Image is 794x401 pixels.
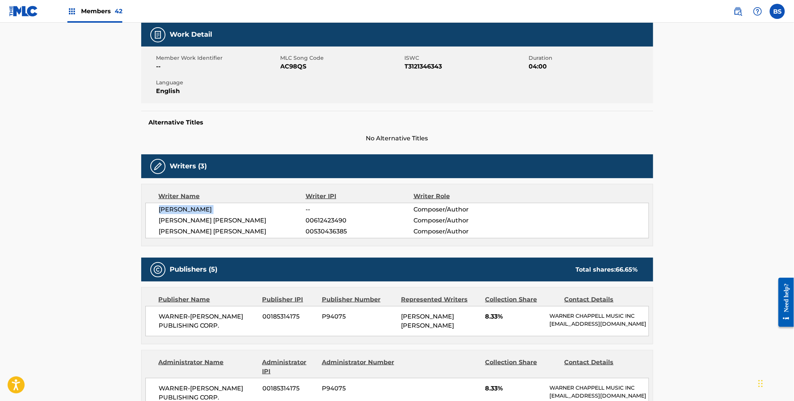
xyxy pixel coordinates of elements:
span: Composer/Author [413,227,512,236]
span: English [156,87,279,96]
img: Work Detail [153,30,162,39]
h5: Work Detail [170,30,212,39]
span: AC98QS [281,62,403,71]
span: P94075 [322,384,395,393]
img: search [733,7,743,16]
img: MLC Logo [9,6,38,17]
img: help [753,7,762,16]
span: 8.33% [485,384,544,393]
div: Total shares: [576,265,638,274]
div: Collection Share [485,295,558,304]
span: T3121346343 [405,62,527,71]
div: Represented Writers [401,295,479,304]
span: Language [156,79,279,87]
div: Writer Name [159,192,306,201]
span: 00185314175 [262,312,316,321]
span: [PERSON_NAME] [159,205,306,214]
a: Public Search [730,4,746,19]
p: WARNER CHAPPELL MUSIC INC [549,312,648,320]
img: Writers [153,162,162,171]
span: Composer/Author [413,216,512,225]
span: -- [156,62,279,71]
span: Member Work Identifier [156,54,279,62]
span: 00612423490 [306,216,413,225]
div: Help [750,4,765,19]
span: [PERSON_NAME] [PERSON_NAME] [401,313,454,329]
h5: Writers (3) [170,162,207,171]
p: WARNER CHAPPELL MUSIC INC [549,384,648,392]
img: Publishers [153,265,162,274]
span: Members [81,7,122,16]
span: ISWC [405,54,527,62]
div: Writer Role [413,192,512,201]
span: Duration [529,54,651,62]
iframe: Resource Center [773,272,794,333]
div: User Menu [770,4,785,19]
span: 8.33% [485,312,544,321]
span: 66.65 % [616,266,638,273]
span: [PERSON_NAME] [PERSON_NAME] [159,227,306,236]
span: 04:00 [529,62,651,71]
span: MLC Song Code [281,54,403,62]
div: Publisher Name [159,295,257,304]
span: No Alternative Titles [141,134,653,143]
span: WARNER-[PERSON_NAME] PUBLISHING CORP. [159,312,257,330]
span: 42 [115,8,122,15]
div: Administrator Name [159,358,257,376]
span: 00185314175 [262,384,316,393]
span: P94075 [322,312,395,321]
div: Collection Share [485,358,558,376]
div: Publisher IPI [262,295,316,304]
p: [EMAIL_ADDRESS][DOMAIN_NAME] [549,392,648,400]
span: Composer/Author [413,205,512,214]
div: Writer IPI [306,192,413,201]
span: 00530436385 [306,227,413,236]
p: [EMAIL_ADDRESS][DOMAIN_NAME] [549,320,648,328]
div: Contact Details [565,358,638,376]
div: Administrator IPI [262,358,316,376]
div: Drag [758,372,763,395]
h5: Alternative Titles [149,119,646,126]
h5: Publishers (5) [170,265,218,274]
div: Publisher Number [322,295,395,304]
div: Contact Details [565,295,638,304]
span: -- [306,205,413,214]
span: [PERSON_NAME] [PERSON_NAME] [159,216,306,225]
img: Top Rightsholders [67,7,76,16]
iframe: Chat Widget [756,365,794,401]
div: Administrator Number [322,358,395,376]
